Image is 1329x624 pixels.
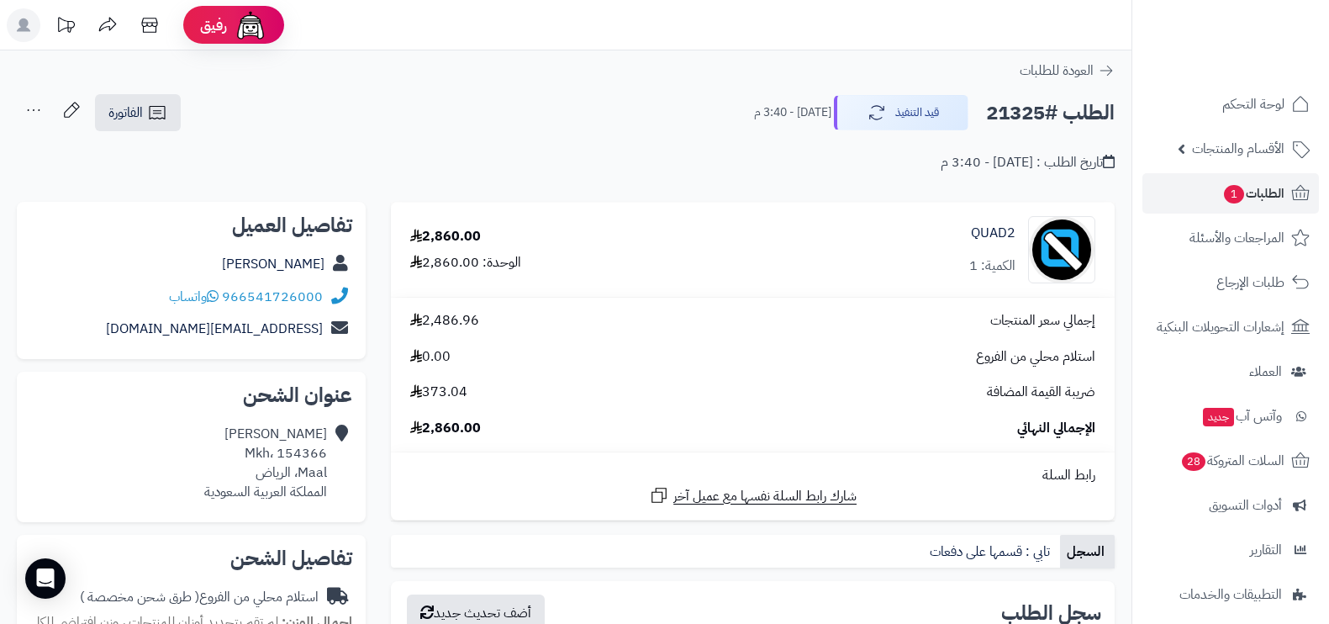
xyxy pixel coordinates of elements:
[754,104,831,121] small: [DATE] - 3:40 م
[398,466,1108,485] div: رابط السلة
[410,253,521,272] div: الوحدة: 2,860.00
[1249,360,1282,383] span: العملاء
[990,311,1095,331] span: إجمالي سعر المنتجات
[30,548,352,568] h2: تفاصيل الشحن
[1142,218,1319,258] a: المراجعات والأسئلة
[1157,315,1284,339] span: إشعارات التحويلات البنكية
[1216,271,1284,294] span: طلبات الإرجاع
[649,485,857,506] a: شارك رابط السلة نفسها مع عميل آخر
[1029,216,1094,283] img: no_image-90x90.png
[410,383,467,402] span: 373.04
[80,587,199,607] span: ( طرق شحن مخصصة )
[834,95,968,130] button: قيد التنفيذ
[200,15,227,35] span: رفيق
[1142,173,1319,214] a: الطلبات1
[204,425,327,501] div: [PERSON_NAME] Mkh، 154366 Maal، الرياض المملكة العربية السعودية
[1222,93,1284,116] span: لوحة التحكم
[971,224,1015,243] a: QUAD2
[80,588,319,607] div: استلام محلي من الفروع
[987,383,1095,402] span: ضريبة القيمة المضافة
[1250,538,1282,562] span: التقارير
[1180,449,1284,473] span: السلات المتروكة
[108,103,143,123] span: الفاتورة
[1182,452,1205,471] span: 28
[222,254,324,274] a: [PERSON_NAME]
[30,385,352,405] h2: عنوان الشحن
[1142,84,1319,124] a: لوحة التحكم
[1020,61,1094,81] span: العودة للطلبات
[1142,530,1319,570] a: التقارير
[1142,262,1319,303] a: طلبات الإرجاع
[976,347,1095,367] span: استلام محلي من الفروع
[1142,574,1319,615] a: التطبيقات والخدمات
[969,256,1015,276] div: الكمية: 1
[410,347,451,367] span: 0.00
[673,487,857,506] span: شارك رابط السلة نفسها مع عميل آخر
[410,311,479,331] span: 2,486.96
[923,535,1060,568] a: تابي : قسمها على دفعات
[95,94,181,131] a: الفاتورة
[1142,485,1319,526] a: أدوات التسويق
[1001,603,1101,623] h3: سجل الطلب
[45,8,87,46] a: تحديثات المنصة
[1017,419,1095,438] span: الإجمالي النهائي
[986,96,1115,130] h2: الطلب #21325
[30,215,352,235] h2: تفاصيل العميل
[1020,61,1115,81] a: العودة للطلبات
[1142,396,1319,436] a: وآتس آبجديد
[1203,408,1234,426] span: جديد
[1215,47,1313,82] img: logo-2.png
[410,227,481,246] div: 2,860.00
[941,153,1115,172] div: تاريخ الطلب : [DATE] - 3:40 م
[1060,535,1115,568] a: السجل
[1142,441,1319,481] a: السلات المتروكة28
[234,8,267,42] img: ai-face.png
[1192,137,1284,161] span: الأقسام والمنتجات
[410,419,481,438] span: 2,860.00
[1209,494,1282,517] span: أدوات التسويق
[169,287,219,307] a: واتساب
[1224,185,1244,204] span: 1
[1142,307,1319,347] a: إشعارات التحويلات البنكية
[1189,226,1284,250] span: المراجعات والأسئلة
[222,287,323,307] a: 966541726000
[25,558,66,599] div: Open Intercom Messenger
[1222,182,1284,205] span: الطلبات
[1201,405,1282,428] span: وآتس آب
[1179,583,1282,606] span: التطبيقات والخدمات
[106,319,323,339] a: [EMAIL_ADDRESS][DOMAIN_NAME]
[1142,352,1319,392] a: العملاء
